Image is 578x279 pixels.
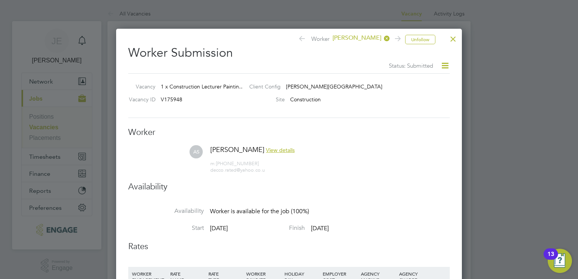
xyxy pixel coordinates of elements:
[210,208,309,215] span: Worker is available for the job (100%)
[389,62,433,69] span: Status: Submitted
[161,96,182,103] span: V175948
[329,34,390,42] span: [PERSON_NAME]
[128,181,450,192] h3: Availability
[210,167,265,173] span: decco.rated@yahoo.co.u
[210,160,216,167] span: m:
[128,39,450,70] h2: Worker Submission
[243,83,281,90] label: Client Config
[311,225,329,232] span: [DATE]
[125,96,155,103] label: Vacancy ID
[210,225,228,232] span: [DATE]
[128,127,450,138] h3: Worker
[125,83,155,90] label: Vacancy
[128,207,204,215] label: Availability
[128,241,450,252] h3: Rates
[128,224,204,232] label: Start
[229,224,305,232] label: Finish
[210,145,264,154] span: [PERSON_NAME]
[266,147,295,153] span: View details
[290,96,321,103] span: Construction
[286,83,382,90] span: [PERSON_NAME][GEOGRAPHIC_DATA]
[548,249,572,273] button: Open Resource Center, 13 new notifications
[547,254,554,264] div: 13
[210,160,259,167] span: [PHONE_NUMBER]
[190,145,203,158] span: AS
[161,83,244,90] span: 1 x Construction Lecturer Paintin…
[405,35,435,45] button: Unfollow
[243,96,285,103] label: Site
[298,34,399,45] span: Worker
